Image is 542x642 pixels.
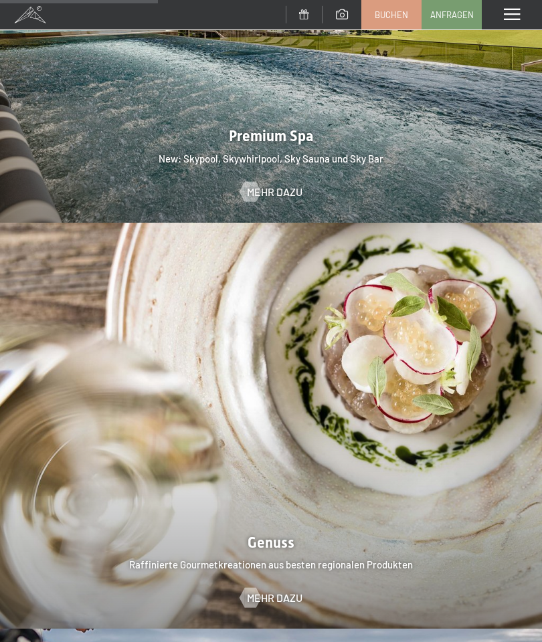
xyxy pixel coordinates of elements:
a: Buchen [362,1,421,29]
a: Anfragen [422,1,481,29]
span: Mehr dazu [247,591,302,605]
span: Anfragen [430,9,474,21]
span: Mehr dazu [247,185,302,199]
span: Buchen [375,9,408,21]
a: Mehr dazu [240,185,302,199]
a: Mehr dazu [240,591,302,605]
